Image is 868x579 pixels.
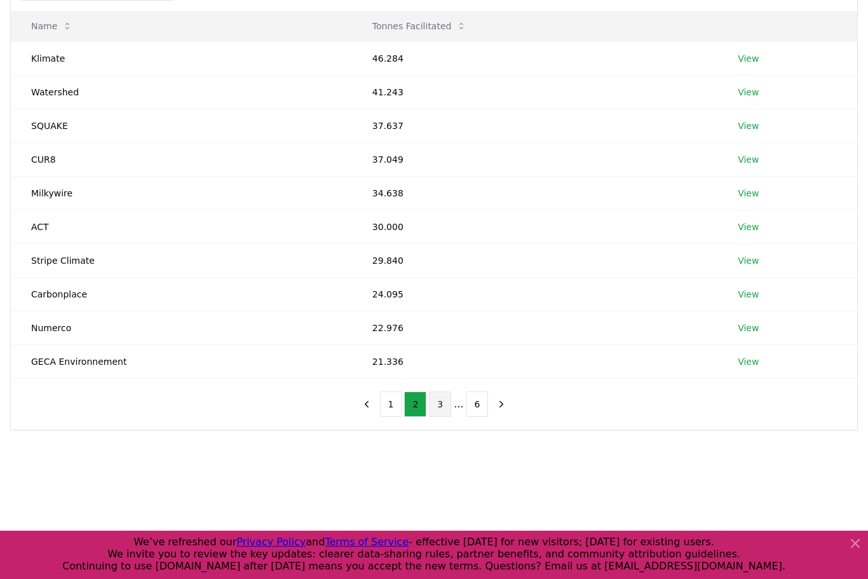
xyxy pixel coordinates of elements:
td: Watershed [11,75,352,109]
td: 37.049 [352,142,717,176]
td: 34.638 [352,176,717,210]
td: Numerco [11,311,352,344]
a: View [738,288,759,301]
button: Tonnes Facilitated [362,13,477,39]
td: 30.000 [352,210,717,243]
button: 6 [466,392,489,417]
a: View [738,355,759,368]
td: SQUAKE [11,109,352,142]
a: View [738,187,759,200]
button: previous page [356,392,377,417]
td: 21.336 [352,344,717,378]
a: View [738,254,759,267]
td: 41.243 [352,75,717,109]
td: CUR8 [11,142,352,176]
td: GECA Environnement [11,344,352,378]
td: 46.284 [352,41,717,75]
td: Carbonplace [11,277,352,311]
td: 29.840 [352,243,717,277]
td: Klimate [11,41,352,75]
button: 1 [380,392,402,417]
a: View [738,153,759,166]
a: View [738,86,759,99]
button: 2 [404,392,426,417]
a: View [738,119,759,132]
a: View [738,221,759,233]
button: next page [491,392,512,417]
li: ... [454,397,463,412]
td: 24.095 [352,277,717,311]
a: View [738,322,759,334]
a: View [738,52,759,65]
td: Milkywire [11,176,352,210]
button: 3 [429,392,451,417]
td: 37.637 [352,109,717,142]
td: 22.976 [352,311,717,344]
td: Stripe Climate [11,243,352,277]
td: ACT [11,210,352,243]
button: Name [21,13,83,39]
